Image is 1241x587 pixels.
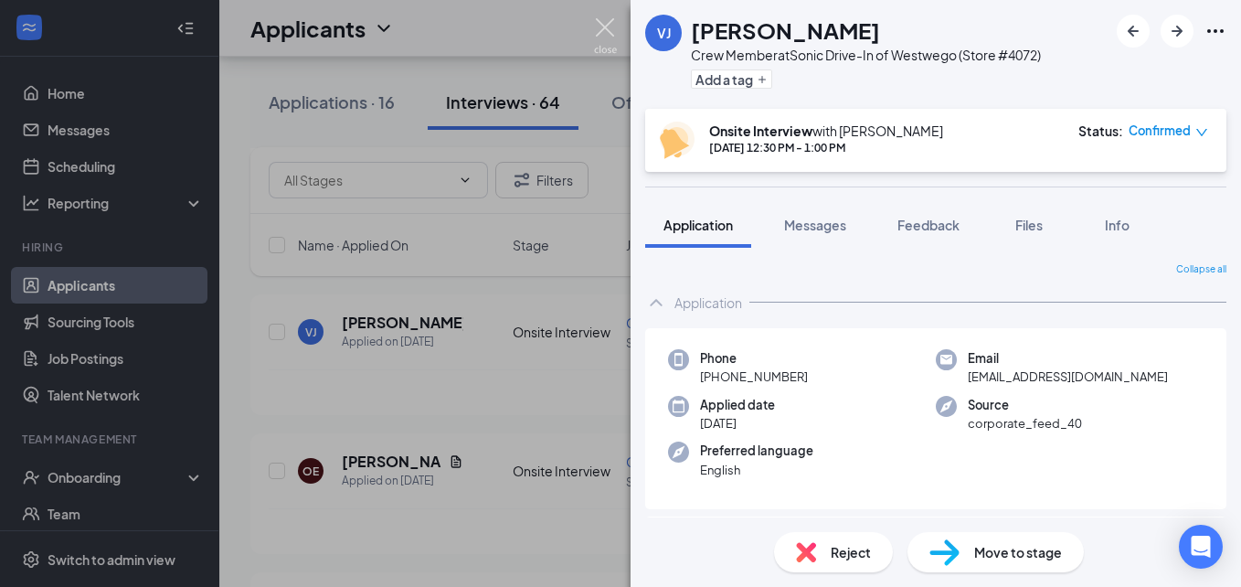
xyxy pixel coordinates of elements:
span: Phone [700,349,808,368]
span: [PHONE_NUMBER] [700,368,808,386]
span: Collapse all [1176,262,1226,277]
span: Move to stage [974,542,1062,562]
div: Status : [1078,122,1123,140]
svg: Ellipses [1204,20,1226,42]
svg: ArrowRight [1166,20,1188,42]
span: [DATE] [700,414,775,432]
span: Feedback [897,217,960,233]
div: VJ [657,24,671,42]
span: Application [663,217,733,233]
span: Preferred language [700,442,813,460]
h1: [PERSON_NAME] [691,15,880,46]
div: [DATE] 12:30 PM - 1:00 PM [709,140,943,155]
div: with [PERSON_NAME] [709,122,943,140]
span: Source [968,396,1082,414]
button: ArrowRight [1161,15,1193,48]
span: Files [1015,217,1043,233]
span: English [700,461,813,479]
button: PlusAdd a tag [691,69,772,89]
span: Applied date [700,396,775,414]
svg: Plus [757,74,768,85]
span: Messages [784,217,846,233]
span: Reject [831,542,871,562]
div: Crew Member at Sonic Drive-In of Westwego (Store #4072) [691,46,1041,64]
b: Onsite Interview [709,123,812,139]
div: Open Intercom Messenger [1179,525,1223,569]
div: Application [674,293,742,312]
button: ArrowLeftNew [1117,15,1150,48]
span: [EMAIL_ADDRESS][DOMAIN_NAME] [968,368,1168,386]
span: corporate_feed_40 [968,414,1082,432]
span: down [1195,126,1208,139]
span: Email [968,349,1168,368]
span: Confirmed [1129,122,1191,140]
svg: ChevronUp [645,292,667,314]
span: Info [1105,217,1130,233]
svg: ArrowLeftNew [1122,20,1144,42]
